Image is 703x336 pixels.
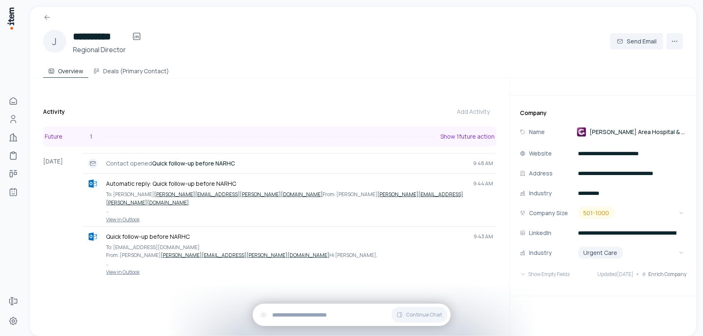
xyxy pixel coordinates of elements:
p: Company Size [529,209,568,218]
a: [PERSON_NAME][EMAIL_ADDRESS][PERSON_NAME][DOMAIN_NAME] [154,191,323,198]
div: J [43,30,66,53]
p: LinkedIn [529,228,551,238]
button: Deals (Primary Contact) [88,61,174,78]
h3: Company [520,109,686,117]
p: To: [EMAIL_ADDRESS][DOMAIN_NAME] From: [PERSON_NAME] Hi [PERSON_NAME], [106,243,493,259]
div: [DATE] [43,153,83,279]
a: [PERSON_NAME] Area Hospital & Health Services [577,127,686,137]
span: [PERSON_NAME] Area Hospital & Health Services [590,128,686,136]
a: Settings [5,313,22,329]
img: Item Brain Logo [7,7,15,30]
span: Send Email [627,37,657,46]
p: To: [PERSON_NAME] From: [PERSON_NAME] [106,190,493,215]
h3: Regional Director [73,45,145,55]
p: Show 1 future action [440,132,495,141]
a: [PERSON_NAME][EMAIL_ADDRESS][PERSON_NAME][DOMAIN_NAME] [106,191,463,206]
div: 1 [85,130,98,143]
button: Continue Chat [391,307,447,323]
button: Add Activity [450,103,496,120]
button: Enrich Company [642,266,686,283]
strong: Quick follow-up before NARHC [152,159,235,167]
button: Overview [43,61,88,78]
span: 9:48 AM [473,160,493,167]
button: More actions [667,33,683,50]
a: View in Outlook [86,216,493,223]
a: Forms [5,293,22,310]
a: [PERSON_NAME][EMAIL_ADDRESS][PERSON_NAME][DOMAIN_NAME] [161,252,329,259]
span: Continue Chat [406,312,442,318]
button: Show Empty Fields [520,266,570,283]
h3: Activity [43,108,65,116]
img: outlook logo [89,233,97,241]
a: Companies [5,129,22,146]
p: Name [529,127,545,137]
p: Automatic reply: Quick follow-up before NARHC [106,180,466,188]
span: 9:44 AM [473,180,493,187]
div: Continue Chat [253,304,451,326]
p: Website [529,149,552,158]
button: Send Email [610,33,663,50]
a: Contacts [5,111,22,127]
p: Industry [529,189,552,198]
p: Contact opened [106,159,466,168]
button: Future1Show 1future action [43,127,496,146]
span: 9:43 AM [473,233,493,240]
a: View in Outlook [86,269,493,276]
a: Home [5,93,22,109]
a: implementations [5,147,22,164]
img: outlook logo [89,180,97,188]
p: Address [529,169,553,178]
a: Agents [5,184,22,200]
img: Gibson Area Hospital & Health Services [577,127,587,137]
span: Updated [DATE] [597,271,633,278]
a: deals [5,166,22,182]
p: Future [45,132,85,141]
p: Quick follow-up before NARHC [106,233,467,241]
p: Industry [529,248,552,257]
